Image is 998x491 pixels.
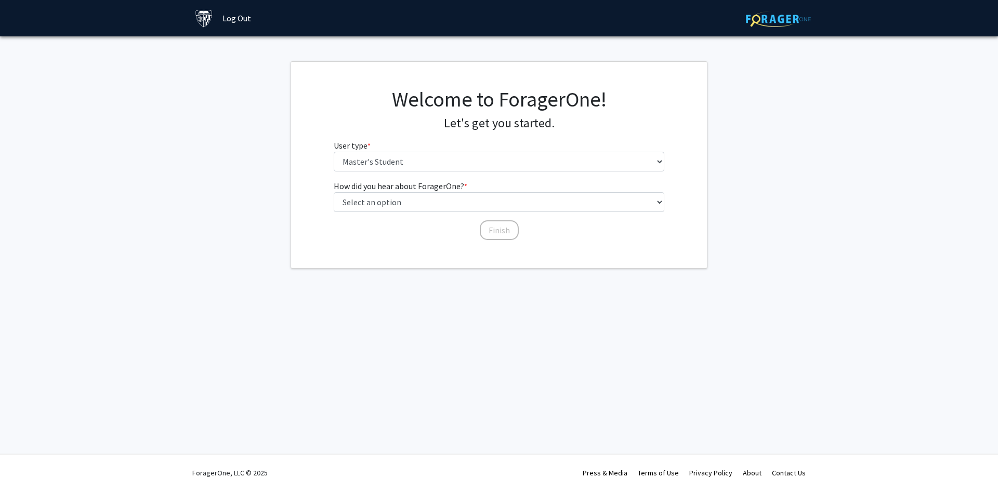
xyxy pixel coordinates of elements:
[334,87,665,112] h1: Welcome to ForagerOne!
[334,180,467,192] label: How did you hear about ForagerOne?
[8,444,44,483] iframe: Chat
[583,468,627,477] a: Press & Media
[743,468,761,477] a: About
[772,468,806,477] a: Contact Us
[192,455,268,491] div: ForagerOne, LLC © 2025
[480,220,519,240] button: Finish
[334,139,371,152] label: User type
[746,11,811,27] img: ForagerOne Logo
[638,468,679,477] a: Terms of Use
[334,116,665,131] h4: Let's get you started.
[689,468,732,477] a: Privacy Policy
[195,9,213,28] img: Johns Hopkins University Logo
